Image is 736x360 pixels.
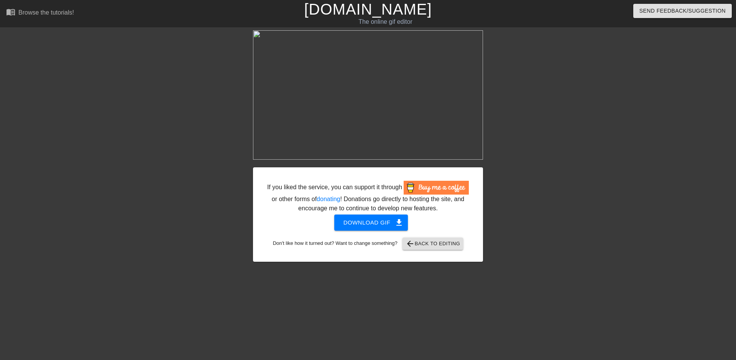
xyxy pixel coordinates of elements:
[249,17,522,26] div: The online gif editor
[317,196,340,202] a: donating
[265,238,471,250] div: Don't like how it turned out? Want to change something?
[406,239,415,248] span: arrow_back
[343,218,399,228] span: Download gif
[406,239,460,248] span: Back to Editing
[6,7,15,17] span: menu_book
[266,181,470,213] div: If you liked the service, you can support it through or other forms of ! Donations go directly to...
[639,6,726,16] span: Send Feedback/Suggestion
[404,181,469,195] img: Buy Me A Coffee
[253,30,483,160] img: D4KCFFcu.gif
[304,1,432,18] a: [DOMAIN_NAME]
[633,4,732,18] button: Send Feedback/Suggestion
[402,238,463,250] button: Back to Editing
[334,215,408,231] button: Download gif
[328,219,408,225] a: Download gif
[6,7,74,19] a: Browse the tutorials!
[394,218,404,227] span: get_app
[18,9,74,16] div: Browse the tutorials!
